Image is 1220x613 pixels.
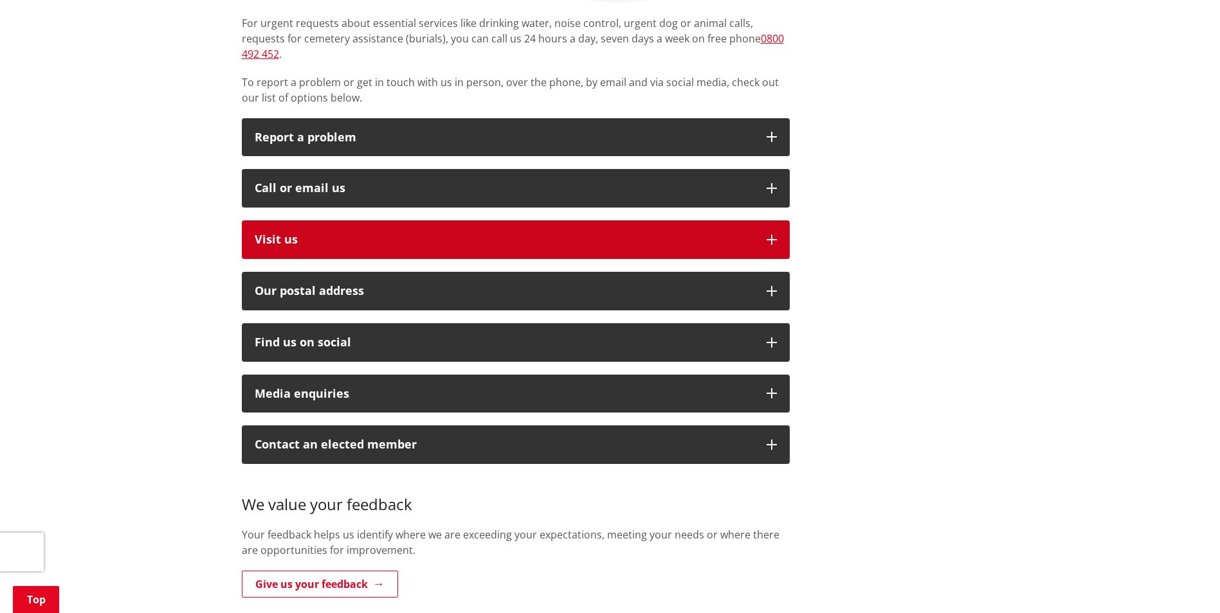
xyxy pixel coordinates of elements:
[255,285,754,298] h2: Our postal address
[255,336,754,349] div: Find us on social
[1161,559,1207,605] iframe: Messenger Launcher
[255,233,754,246] p: Visit us
[255,131,754,144] p: Report a problem
[242,118,790,157] button: Report a problem
[242,220,790,259] button: Visit us
[242,272,790,310] button: Our postal address
[242,477,790,514] h3: We value your feedback
[255,438,754,451] p: Contact an elected member
[242,375,790,413] button: Media enquiries
[242,323,790,362] button: Find us on social
[255,387,754,400] div: Media enquiries
[242,75,790,105] p: To report a problem or get in touch with us in person, over the phone, by email and via social me...
[242,527,790,558] p: Your feedback helps us identify where we are exceeding your expectations, meeting your needs or w...
[242,15,790,62] p: For urgent requests about essential services like drinking water, noise control, urgent dog or an...
[242,571,398,598] a: Give us your feedback
[242,169,790,208] button: Call or email us
[13,586,59,613] a: Top
[242,31,784,61] a: 0800 492 452
[242,425,790,464] button: Contact an elected member
[255,182,754,195] div: Call or email us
